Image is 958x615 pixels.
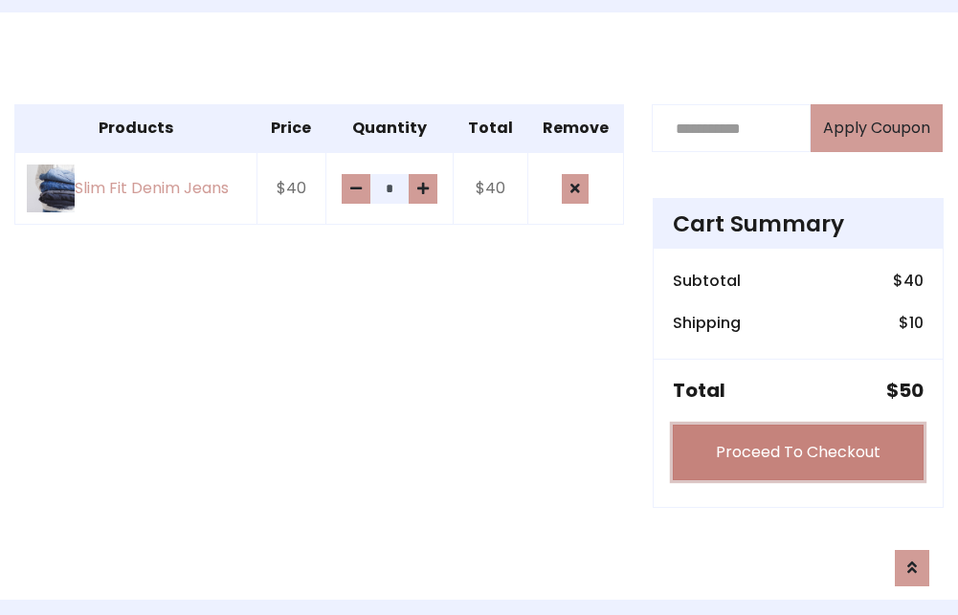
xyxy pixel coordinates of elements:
h6: Subtotal [673,272,741,290]
button: Apply Coupon [811,104,943,152]
h4: Cart Summary [673,210,924,237]
th: Products [15,105,257,153]
a: Proceed To Checkout [673,425,924,480]
span: 10 [909,312,924,334]
th: Remove [527,105,624,153]
span: 50 [899,377,924,404]
span: 40 [903,270,924,292]
th: Price [256,105,325,153]
td: $40 [454,152,527,225]
h5: Total [673,379,725,402]
h6: Shipping [673,314,741,332]
h6: $ [893,272,924,290]
a: Slim Fit Denim Jeans [27,165,245,212]
th: Total [454,105,527,153]
h6: $ [899,314,924,332]
td: $40 [256,152,325,225]
h5: $ [886,379,924,402]
th: Quantity [325,105,454,153]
